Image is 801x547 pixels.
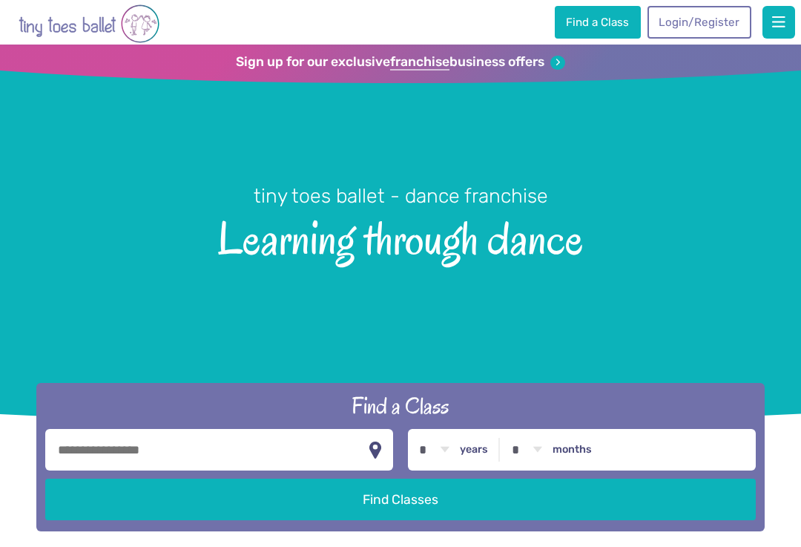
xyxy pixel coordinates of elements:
button: Find Classes [45,479,755,520]
span: Learning through dance [24,209,777,264]
a: Sign up for our exclusivefranchisebusiness offers [236,54,564,71]
label: years [460,443,488,456]
a: Find a Class [555,6,641,39]
small: tiny toes ballet - dance franchise [254,184,548,208]
label: months [553,443,592,456]
img: tiny toes ballet [19,3,159,45]
strong: franchise [390,54,449,71]
a: Login/Register [647,6,751,39]
h2: Find a Class [45,391,755,421]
